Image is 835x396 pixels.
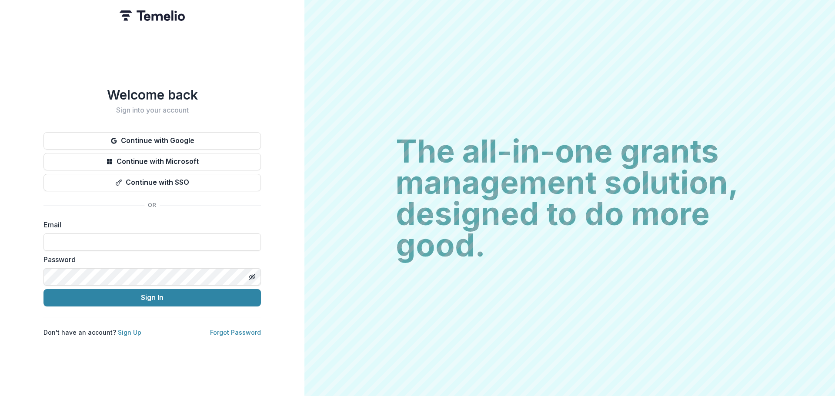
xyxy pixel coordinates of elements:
button: Sign In [43,289,261,306]
p: Don't have an account? [43,328,141,337]
button: Continue with Google [43,132,261,150]
button: Continue with Microsoft [43,153,261,170]
button: Toggle password visibility [245,270,259,284]
a: Sign Up [118,329,141,336]
a: Forgot Password [210,329,261,336]
h2: Sign into your account [43,106,261,114]
button: Continue with SSO [43,174,261,191]
label: Password [43,254,256,265]
label: Email [43,220,256,230]
img: Temelio [120,10,185,21]
h1: Welcome back [43,87,261,103]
